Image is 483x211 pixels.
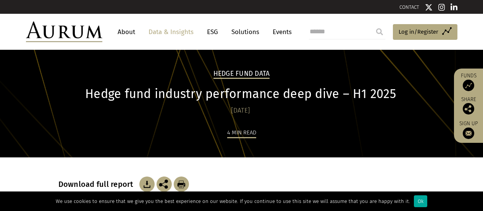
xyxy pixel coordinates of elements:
[399,4,419,10] a: CONTACT
[203,25,222,39] a: ESG
[438,3,445,11] img: Instagram icon
[414,195,427,207] div: Ok
[114,25,139,39] a: About
[372,24,387,39] input: Submit
[174,177,189,192] img: Download Article
[458,72,479,91] a: Funds
[269,25,292,39] a: Events
[458,120,479,139] a: Sign up
[139,177,155,192] img: Download Article
[463,103,474,114] img: Share this post
[228,25,263,39] a: Solutions
[157,177,172,192] img: Share this post
[425,3,433,11] img: Twitter icon
[463,80,474,91] img: Access Funds
[451,3,457,11] img: Linkedin icon
[58,105,423,116] div: [DATE]
[227,128,256,138] div: 4 min read
[463,128,474,139] img: Sign up to our newsletter
[58,87,423,101] h1: Hedge fund industry performance deep dive – H1 2025
[145,25,197,39] a: Data & Insights
[393,24,457,40] a: Log in/Register
[458,97,479,114] div: Share
[26,21,102,42] img: Aurum
[58,180,137,189] h3: Download full report
[399,27,438,36] span: Log in/Register
[213,70,270,79] h2: Hedge Fund Data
